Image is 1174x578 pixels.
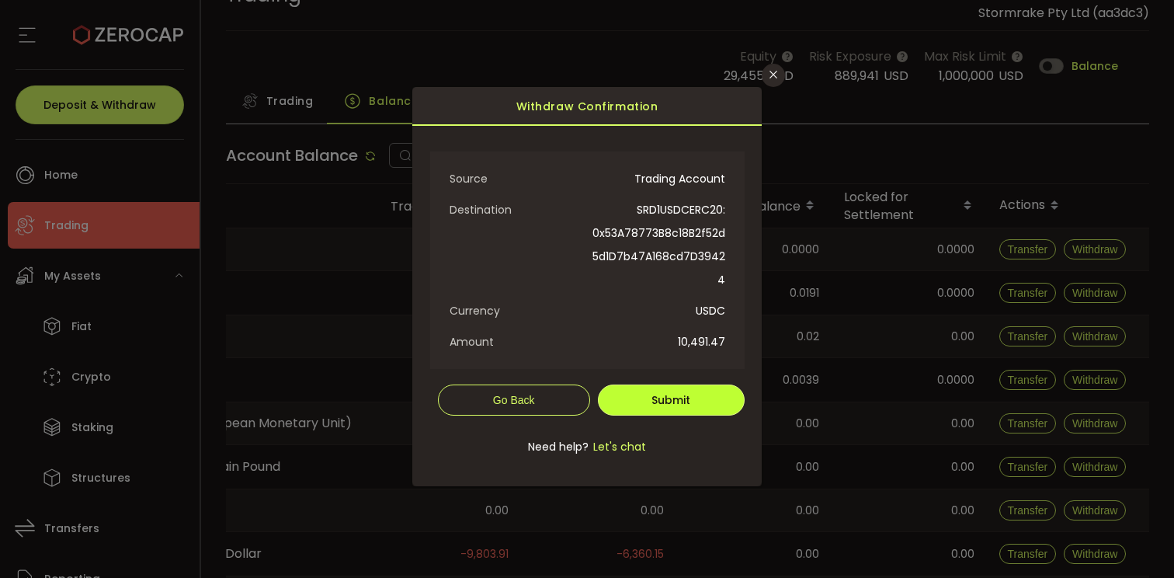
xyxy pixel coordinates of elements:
span: Go Back [493,394,535,406]
iframe: Chat Widget [1096,503,1174,578]
span: Submit [651,392,690,408]
span: SRD1USDCERC20: 0x53A78773B8c18B2f52d5d1D7b47A168cd7D39424 [587,198,725,291]
div: dialog [412,87,762,486]
span: Trading Account [587,167,725,190]
span: Destination [450,198,588,221]
span: Need help? [528,439,589,454]
button: Go Back [438,385,590,416]
span: Amount [450,330,588,353]
span: Source [450,167,588,190]
span: Let's chat [589,439,646,454]
span: 10,491.47 [587,330,725,353]
span: USDC [587,299,725,322]
button: Submit [598,385,745,416]
span: Currency [450,299,588,322]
